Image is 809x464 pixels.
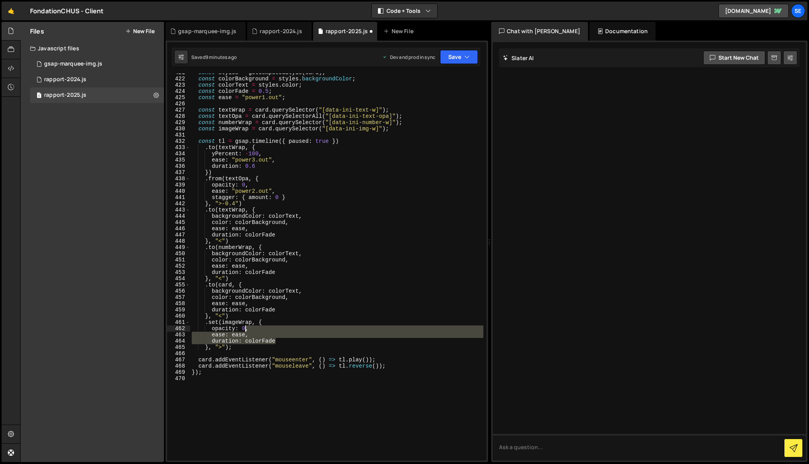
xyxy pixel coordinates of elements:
[167,76,190,82] div: 422
[167,350,190,357] div: 466
[167,82,190,88] div: 423
[440,50,478,64] button: Save
[167,207,190,213] div: 443
[167,269,190,276] div: 453
[167,244,190,251] div: 449
[167,151,190,157] div: 434
[383,27,416,35] div: New File
[30,72,164,87] div: 9197/19789.js
[167,194,190,201] div: 441
[167,338,190,344] div: 464
[167,344,190,350] div: 465
[372,4,437,18] button: Code + Tools
[167,107,190,113] div: 427
[167,282,190,288] div: 455
[191,54,237,60] div: Saved
[167,294,190,300] div: 457
[167,188,190,194] div: 440
[44,76,86,83] div: rapport-2024.js
[167,119,190,126] div: 429
[125,28,155,34] button: New File
[167,363,190,369] div: 468
[167,219,190,226] div: 445
[167,226,190,232] div: 446
[382,54,435,60] div: Dev and prod in sync
[503,54,534,62] h2: Slater AI
[167,94,190,101] div: 425
[167,213,190,219] div: 444
[791,4,805,18] a: Se
[167,288,190,294] div: 456
[167,232,190,238] div: 447
[167,369,190,375] div: 469
[167,157,190,163] div: 435
[167,113,190,119] div: 428
[30,87,164,103] div: 9197/42513.js
[167,313,190,319] div: 460
[167,263,190,269] div: 452
[167,375,190,382] div: 470
[167,176,190,182] div: 438
[30,6,104,16] div: FondationCHUS - Client
[167,276,190,282] div: 454
[167,201,190,207] div: 442
[167,182,190,188] div: 439
[167,307,190,313] div: 459
[30,27,44,36] h2: Files
[167,88,190,94] div: 424
[167,169,190,176] div: 437
[30,56,164,72] div: 9197/37632.js
[167,238,190,244] div: 448
[590,22,656,41] div: Documentation
[167,300,190,307] div: 458
[167,257,190,263] div: 451
[167,251,190,257] div: 450
[326,27,368,35] div: rapport-2025.js
[167,138,190,144] div: 432
[167,126,190,132] div: 430
[167,163,190,169] div: 436
[37,93,41,99] span: 1
[167,332,190,338] div: 463
[167,319,190,325] div: 461
[167,101,190,107] div: 426
[21,41,164,56] div: Javascript files
[167,325,190,332] div: 462
[205,54,237,60] div: 9 minutes ago
[167,132,190,138] div: 431
[167,357,190,363] div: 467
[260,27,302,35] div: rapport-2024.js
[2,2,21,20] a: 🤙
[178,27,236,35] div: gsap-marquee-img.js
[44,92,86,99] div: rapport-2025.js
[703,51,765,65] button: Start new chat
[718,4,789,18] a: [DOMAIN_NAME]
[167,144,190,151] div: 433
[44,60,102,68] div: gsap-marquee-img.js
[491,22,588,41] div: Chat with [PERSON_NAME]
